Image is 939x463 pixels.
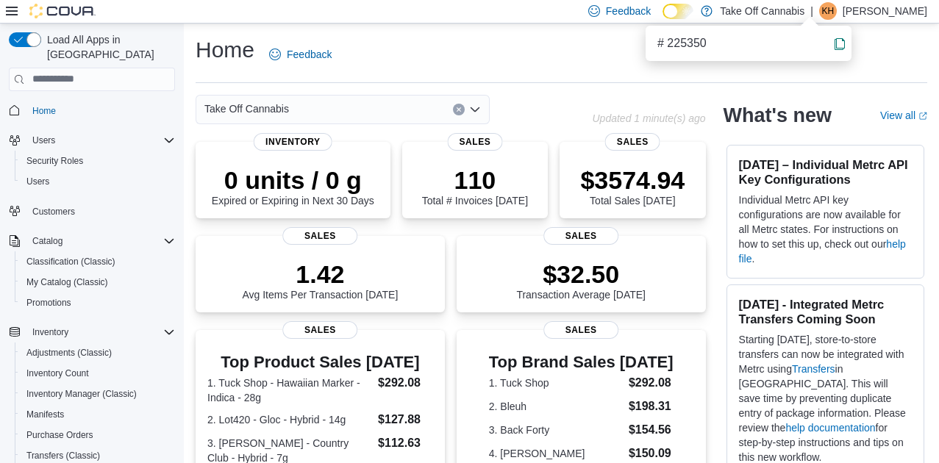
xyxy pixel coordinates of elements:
[3,201,181,222] button: Customers
[422,165,528,195] p: 110
[422,165,528,207] div: Total # Invoices [DATE]
[15,251,181,272] button: Classification (Classic)
[283,227,358,245] span: Sales
[26,102,62,120] a: Home
[21,426,175,444] span: Purchase Orders
[15,272,181,292] button: My Catalog (Classic)
[26,232,68,250] button: Catalog
[378,374,433,392] dd: $292.08
[21,344,118,362] a: Adjustments (Classic)
[489,399,623,414] dt: 2. Bleuh
[21,173,175,190] span: Users
[447,133,502,151] span: Sales
[720,2,804,20] p: Take Off Cannabis
[26,132,175,149] span: Users
[605,133,660,151] span: Sales
[15,363,181,384] button: Inventory Count
[196,35,254,65] h1: Home
[543,227,618,245] span: Sales
[918,112,927,121] svg: External link
[663,4,693,19] input: Dark Mode
[204,100,289,118] span: Take Off Cannabis
[469,104,481,115] button: Open list of options
[489,423,623,437] dt: 3. Back Forty
[21,294,175,312] span: Promotions
[26,450,100,462] span: Transfers (Classic)
[15,425,181,445] button: Purchase Orders
[378,411,433,428] dd: $127.88
[739,238,906,265] a: help file
[32,105,56,117] span: Home
[26,132,61,149] button: Users
[283,321,358,339] span: Sales
[3,322,181,342] button: Inventory
[724,104,832,127] h2: What's new
[26,203,81,220] a: Customers
[15,151,181,171] button: Security Roles
[822,2,835,20] span: KH
[657,35,707,52] span: # 225350
[516,259,646,289] p: $32.50
[21,273,175,291] span: My Catalog (Classic)
[26,176,49,187] span: Users
[15,342,181,363] button: Adjustments (Classic)
[32,206,75,218] span: Customers
[810,2,813,20] p: |
[26,297,71,309] span: Promotions
[26,323,74,341] button: Inventory
[207,353,433,371] h3: Top Product Sales [DATE]
[26,202,175,220] span: Customers
[378,434,433,452] dd: $112.63
[207,376,372,405] dt: 1. Tuck Shop - Hawaiian Marker - Indica - 28g
[819,2,837,20] div: Karen H
[26,347,112,359] span: Adjustments (Classic)
[26,367,89,379] span: Inventory Count
[629,445,674,462] dd: $150.09
[739,157,912,187] h3: [DATE] – Individual Metrc API Key Configurations
[21,426,99,444] a: Purchase Orders
[629,374,674,392] dd: $292.08
[26,429,93,441] span: Purchase Orders
[26,276,108,288] span: My Catalog (Classic)
[26,155,83,167] span: Security Roles
[207,412,372,427] dt: 2. Lot420 - Gloc - Hybrid - 14g
[32,235,63,247] span: Catalog
[516,259,646,301] div: Transaction Average [DATE]
[792,363,835,375] a: Transfers
[489,376,623,390] dt: 1. Tuck Shop
[15,292,181,313] button: Promotions
[242,259,398,289] p: 1.42
[21,152,175,170] span: Security Roles
[739,297,912,326] h3: [DATE] - Integrated Metrc Transfers Coming Soon
[29,4,96,18] img: Cova
[21,365,95,382] a: Inventory Count
[629,398,674,415] dd: $198.31
[606,4,651,18] span: Feedback
[629,421,674,439] dd: $154.56
[212,165,374,195] p: 0 units / 0 g
[21,253,175,270] span: Classification (Classic)
[21,253,121,270] a: Classification (Classic)
[785,422,875,434] a: help documentation
[242,259,398,301] div: Avg Items Per Transaction [DATE]
[543,321,618,339] span: Sales
[3,231,181,251] button: Catalog
[21,365,175,382] span: Inventory Count
[15,404,181,425] button: Manifests
[453,104,465,115] button: Clear input
[26,409,64,420] span: Manifests
[32,134,55,146] span: Users
[3,100,181,121] button: Home
[580,165,685,195] p: $3574.94
[21,385,175,403] span: Inventory Manager (Classic)
[834,38,846,50] svg: Info
[26,388,137,400] span: Inventory Manager (Classic)
[26,323,175,341] span: Inventory
[21,344,175,362] span: Adjustments (Classic)
[41,32,175,62] span: Load All Apps in [GEOGRAPHIC_DATA]
[21,385,143,403] a: Inventory Manager (Classic)
[15,171,181,192] button: Users
[21,294,77,312] a: Promotions
[489,446,623,461] dt: 4. [PERSON_NAME]
[15,384,181,404] button: Inventory Manager (Classic)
